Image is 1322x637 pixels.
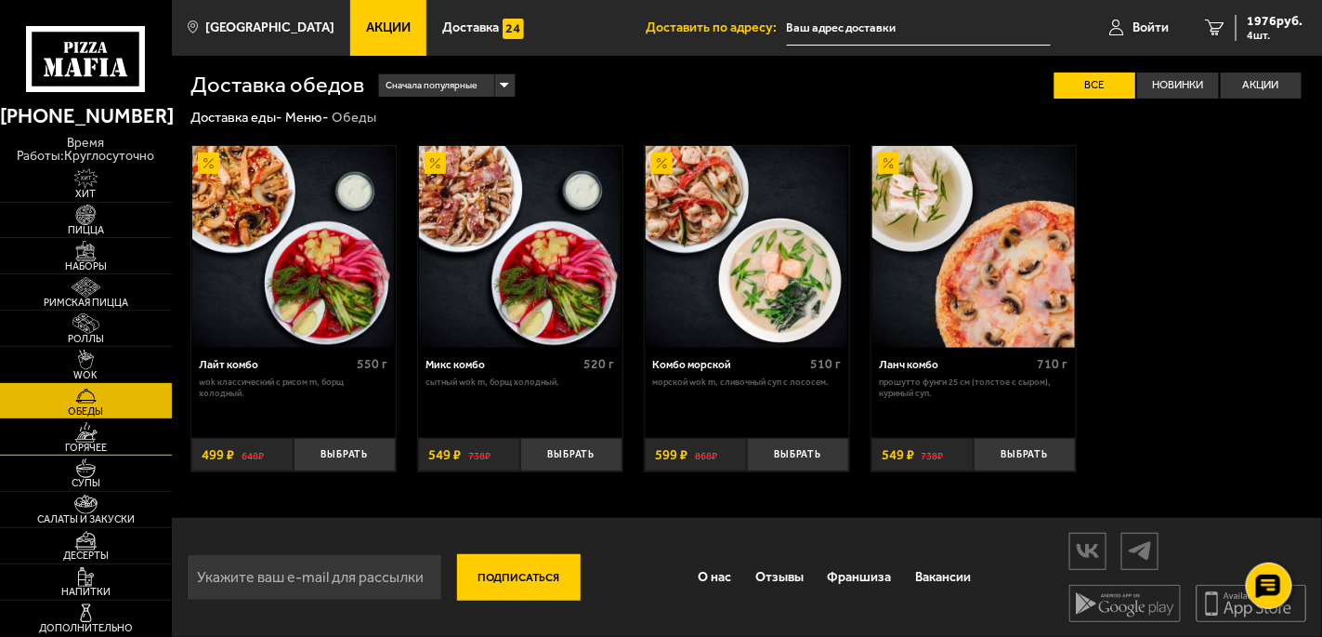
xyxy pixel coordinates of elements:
img: tg [1122,535,1158,567]
span: 549 ₽ [882,448,914,462]
span: Войти [1132,21,1169,34]
input: Ваш адрес доставки [787,11,1052,46]
span: Доставить по адресу: [647,21,787,34]
button: Выбрать [520,438,622,471]
div: Комбо морской [652,358,806,371]
p: Морской Wok M, Сливочный суп с лососем. [652,377,842,388]
img: vk [1070,535,1106,567]
img: Микс комбо [419,146,621,348]
a: АкционныйМикс комбо [418,146,622,348]
a: Вакансии [903,554,983,599]
span: 599 ₽ [655,448,687,462]
span: 4 шт. [1248,30,1303,41]
img: Акционный [198,153,218,173]
div: Ланч комбо [879,358,1033,371]
div: Микс комбо [425,358,580,371]
span: 710 г [1038,356,1068,372]
img: Акционный [651,153,672,173]
a: Меню- [285,109,329,126]
a: Франшиза [816,554,904,599]
button: Выбрать [747,438,849,471]
a: Отзывы [743,554,816,599]
img: Ланч комбо [872,146,1074,348]
span: 499 ₽ [202,448,234,462]
span: 510 г [811,356,842,372]
img: Лайт комбо [192,146,394,348]
a: АкционныйЛанч комбо [871,146,1076,348]
button: Выбрать [974,438,1076,471]
h1: Доставка обедов [190,74,364,97]
span: 549 ₽ [428,448,461,462]
span: Сначала популярные [386,73,478,99]
span: 1976 руб. [1248,15,1303,28]
button: Подписаться [457,554,581,601]
a: АкционныйЛайт комбо [191,146,396,348]
span: [GEOGRAPHIC_DATA] [205,21,334,34]
span: 550 г [358,356,388,372]
label: Новинки [1137,73,1218,99]
s: 868 ₽ [695,448,717,462]
input: Укажите ваш e-mail для рассылки [187,554,442,601]
a: Доставка еды- [190,109,282,126]
label: Все [1054,73,1135,99]
p: Сытный Wok M, Борщ холодный. [425,377,615,388]
img: Акционный [425,153,445,173]
label: Акции [1221,73,1302,99]
img: Комбо морской [646,146,847,348]
img: Акционный [878,153,898,173]
span: 520 г [584,356,615,372]
img: 15daf4d41897b9f0e9f617042186c801.svg [503,19,523,39]
a: О нас [687,554,744,599]
s: 738 ₽ [922,448,944,462]
span: Акции [366,21,411,34]
p: Прошутто Фунги 25 см (толстое с сыром), Куриный суп. [879,377,1068,399]
a: АкционныйКомбо морской [645,146,849,348]
div: Обеды [332,109,376,126]
span: Доставка [442,21,499,34]
s: 738 ₽ [468,448,491,462]
div: Лайт комбо [199,358,353,371]
button: Выбрать [294,438,396,471]
p: Wok классический с рисом M, Борщ холодный. [199,377,388,399]
s: 648 ₽ [242,448,264,462]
